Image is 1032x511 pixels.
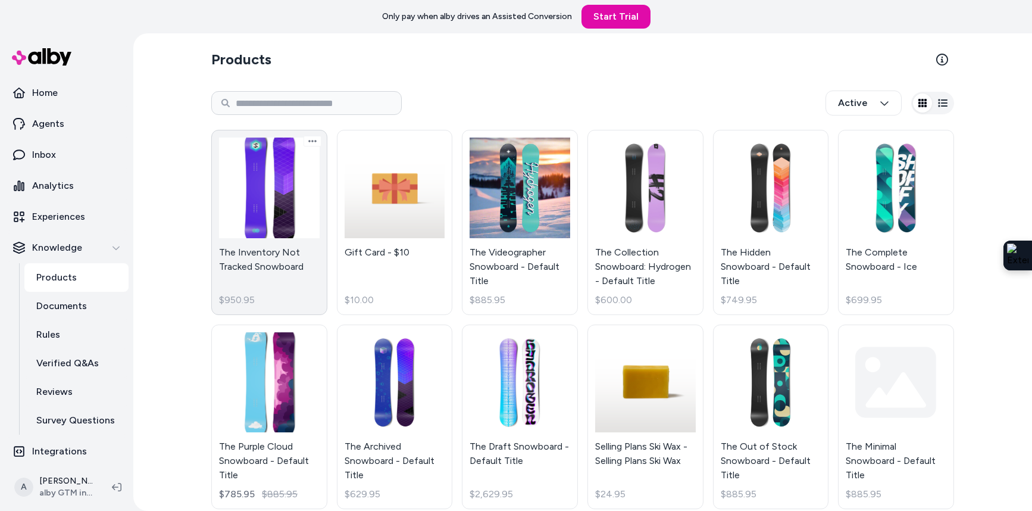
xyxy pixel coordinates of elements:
[24,292,129,320] a: Documents
[32,148,56,162] p: Inbox
[5,79,129,107] a: Home
[32,179,74,193] p: Analytics
[1007,244,1028,267] img: Extension Icon
[36,413,115,428] p: Survey Questions
[462,325,578,510] a: The Draft Snowboard - Default TitleThe Draft Snowboard - Default Title$2,629.95
[5,202,129,231] a: Experiences
[211,325,327,510] a: The Purple Cloud Snowboard - Default TitleThe Purple Cloud Snowboard - Default Title$785.95$885.95
[32,86,58,100] p: Home
[382,11,572,23] p: Only pay when alby drives an Assisted Conversion
[825,91,902,116] button: Active
[5,233,129,262] button: Knowledge
[587,325,703,510] a: Selling Plans Ski Wax - Selling Plans Ski WaxSelling Plans Ski Wax - Selling Plans Ski Wax$24.95
[211,50,271,69] h2: Products
[337,325,453,510] a: The Archived Snowboard - Default TitleThe Archived Snowboard - Default Title$629.95
[32,444,87,459] p: Integrations
[36,385,73,399] p: Reviews
[24,349,129,378] a: Verified Q&As
[14,478,33,497] span: A
[5,141,129,169] a: Inbox
[581,5,651,29] a: Start Trial
[39,475,93,487] p: [PERSON_NAME]
[32,241,82,255] p: Knowledge
[39,487,93,499] span: alby GTM internal
[337,130,453,315] a: Gift Card - $10Gift Card - $10$10.00
[838,130,954,315] a: The Complete Snowboard - IceThe Complete Snowboard - Ice$699.95
[5,110,129,138] a: Agents
[24,378,129,406] a: Reviews
[5,437,129,466] a: Integrations
[24,320,129,349] a: Rules
[587,130,703,315] a: The Collection Snowboard: Hydrogen - Default TitleThe Collection Snowboard: Hydrogen - Default Ti...
[211,130,327,315] a: The Inventory Not Tracked SnowboardThe Inventory Not Tracked Snowboard$950.95
[36,299,87,313] p: Documents
[36,328,60,342] p: Rules
[462,130,578,315] a: The Videographer Snowboard - Default TitleThe Videographer Snowboard - Default Title$885.95
[36,270,77,285] p: Products
[713,325,829,510] a: The Out of Stock Snowboard - Default TitleThe Out of Stock Snowboard - Default Title$885.95
[12,48,71,66] img: alby Logo
[24,406,129,435] a: Survey Questions
[5,172,129,200] a: Analytics
[838,325,954,510] a: The Minimal Snowboard - Default Title$885.95
[713,130,829,315] a: The Hidden Snowboard - Default TitleThe Hidden Snowboard - Default Title$749.95
[7,468,102,506] button: A[PERSON_NAME]alby GTM internal
[36,356,99,370] p: Verified Q&As
[24,263,129,292] a: Products
[32,210,85,224] p: Experiences
[32,117,64,131] p: Agents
